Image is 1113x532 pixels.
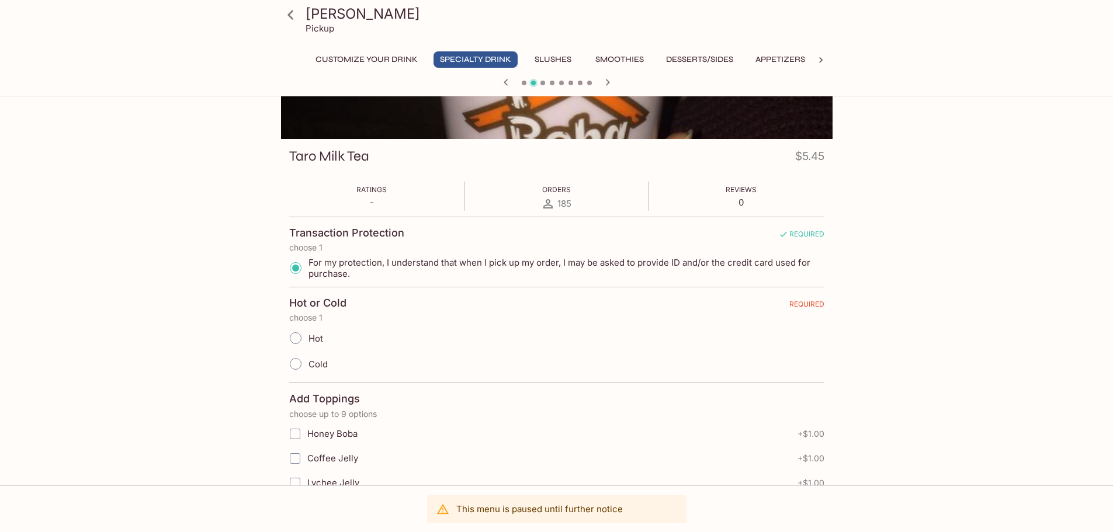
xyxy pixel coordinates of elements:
[289,147,369,165] h3: Taro Milk Tea
[798,429,824,439] span: + $1.00
[307,477,359,488] span: Lychee Jelly
[289,392,360,405] h4: Add Toppings
[308,359,328,370] span: Cold
[356,185,387,194] span: Ratings
[660,51,740,68] button: Desserts/Sides
[289,409,824,419] p: choose up to 9 options
[589,51,650,68] button: Smoothies
[434,51,518,68] button: Specialty Drink
[798,478,824,488] span: + $1.00
[307,428,358,439] span: Honey Boba
[309,51,424,68] button: Customize Your Drink
[557,198,571,209] span: 185
[795,147,824,170] h4: $5.45
[789,300,824,313] span: REQUIRED
[726,185,757,194] span: Reviews
[542,185,571,194] span: Orders
[308,257,815,279] span: For my protection, I understand that when I pick up my order, I may be asked to provide ID and/or...
[306,5,828,23] h3: [PERSON_NAME]
[289,297,346,310] h4: Hot or Cold
[289,227,404,239] h4: Transaction Protection
[456,503,623,514] p: This menu is paused until further notice
[308,333,323,344] span: Hot
[779,230,824,243] span: REQUIRED
[306,23,334,34] p: Pickup
[289,313,824,322] p: choose 1
[289,243,824,252] p: choose 1
[307,453,358,464] span: Coffee Jelly
[798,454,824,463] span: + $1.00
[749,51,812,68] button: Appetizers
[726,197,757,208] p: 0
[527,51,580,68] button: Slushes
[356,197,387,208] p: -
